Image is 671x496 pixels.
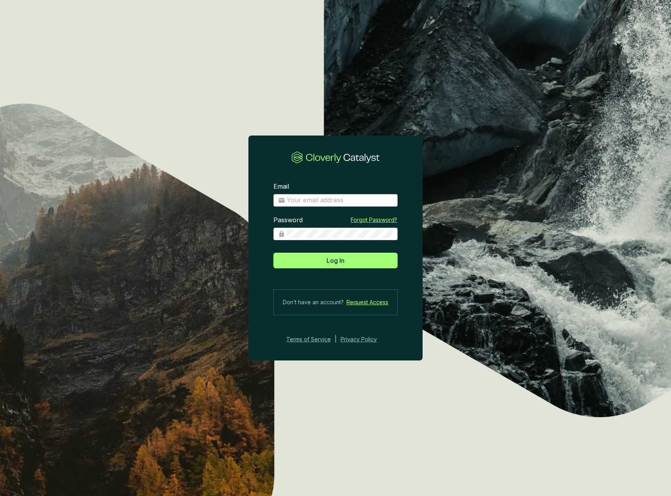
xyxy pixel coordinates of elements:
a: Terms of Service [284,335,331,344]
a: Forgot Password? [351,216,397,224]
label: Email [273,182,289,191]
input: Email [287,196,393,205]
a: Privacy Policy [341,335,387,344]
button: Log In [273,253,398,268]
a: Request Access [346,298,388,307]
span: Log In [327,256,344,265]
span: Don’t have an account? [283,298,344,307]
div: | [335,335,337,344]
label: Password [273,216,303,225]
input: Password [287,230,393,238]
